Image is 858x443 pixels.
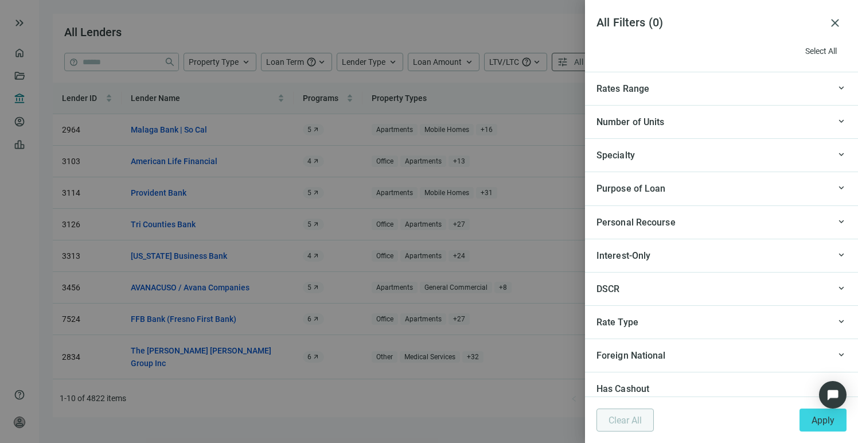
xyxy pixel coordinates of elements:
span: Rates Range [596,83,649,94]
span: Specialty [596,150,635,161]
span: Number of Units [596,116,665,127]
span: DSCR [596,283,619,294]
div: Open Intercom Messenger [819,381,847,409]
div: keyboard_arrow_upSpecialty [585,138,858,172]
span: Apply [812,415,834,426]
button: Select All [795,42,847,60]
span: Select All [805,46,837,56]
span: Rate Type [596,317,638,328]
div: keyboard_arrow_upPersonal Recourse [585,205,858,239]
span: Purpose of Loan [596,183,666,194]
div: keyboard_arrow_upForeign National [585,339,858,372]
button: Clear All [596,409,654,432]
button: close [824,11,847,34]
article: All Filters ( 0 ) [596,14,824,32]
div: keyboard_arrow_upNumber of Units [585,105,858,138]
div: keyboard_arrow_upHas Cashout [585,372,858,405]
div: keyboard_arrow_upRate Type [585,305,858,339]
div: keyboard_arrow_upRates Range [585,72,858,105]
div: keyboard_arrow_upPurpose of Loan [585,172,858,205]
div: keyboard_arrow_upInterest-Only [585,239,858,272]
div: keyboard_arrow_upDSCR [585,272,858,305]
button: Apply [799,409,847,432]
span: Foreign National [596,350,666,361]
span: Interest-Only [596,250,650,261]
span: Has Cashout [596,383,649,394]
span: Personal Recourse [596,217,676,228]
span: close [828,16,842,30]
